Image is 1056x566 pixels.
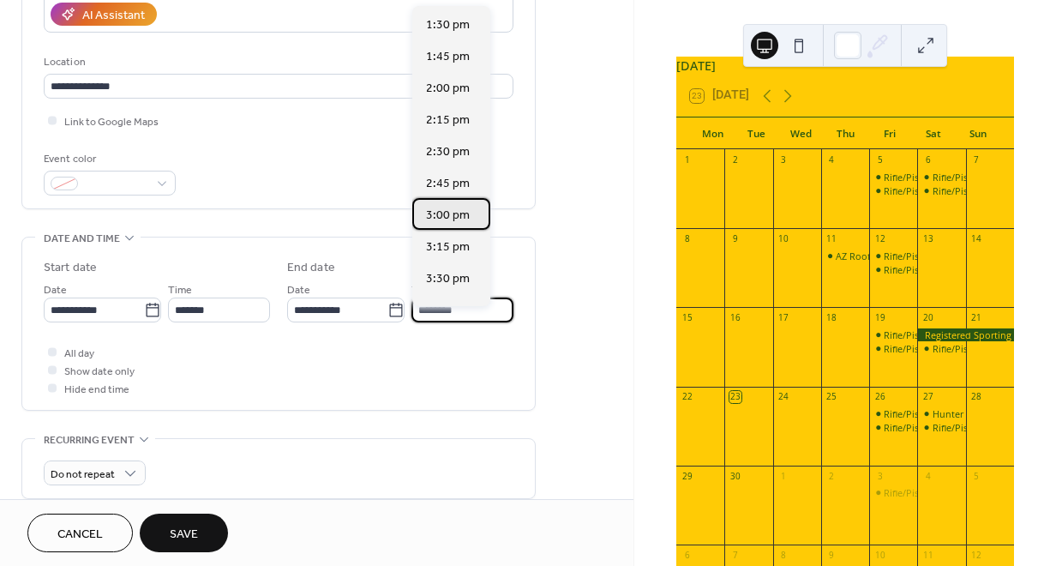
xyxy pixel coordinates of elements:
span: Hide end time [64,381,129,399]
div: 6 [922,154,934,166]
div: 19 [874,312,886,324]
div: 7 [729,549,741,561]
span: Date [44,281,67,299]
div: 18 [825,312,837,324]
div: Thu [823,117,867,150]
div: Sun [956,117,1000,150]
span: Recurring event [44,431,135,449]
div: 11 [922,549,934,561]
div: 2 [729,154,741,166]
div: AZ Roofers Sporting Clays Private Event [836,250,1008,262]
span: Time [168,281,192,299]
div: Start date [44,259,97,277]
span: 2:30 pm [426,142,470,160]
span: 1:45 pm [426,47,470,65]
div: Location [44,53,510,71]
div: [DATE] [676,57,1014,75]
span: Date and time [44,230,120,248]
span: All day [64,345,94,363]
div: Rifle/Pistol RSO: Ed D [869,171,917,184]
div: 7 [970,154,982,166]
div: Rifle/Pistol RSO: Ed D [869,250,917,262]
div: 3 [777,154,789,166]
div: 11 [825,233,837,245]
div: 6 [681,549,693,561]
div: Tue [735,117,779,150]
span: Time [411,281,435,299]
div: Wed [779,117,824,150]
div: Rifle/Pistol RSO: Jim Y [917,421,965,434]
span: 2:45 pm [426,174,470,192]
div: Rifle/Pistol RSO: Ray P [869,421,917,434]
div: 8 [777,549,789,561]
div: 9 [729,233,741,245]
div: Rifle/Pistol RSO: Tom B [917,171,965,184]
div: Rifle/Pistol RSO: Jim Y [917,342,965,355]
div: Rifle/Pistol RSO: Ed D [884,328,977,341]
div: 29 [681,470,693,482]
div: 10 [777,233,789,245]
div: 23 [729,391,741,403]
div: 27 [922,391,934,403]
div: 12 [874,233,886,245]
div: Rifle/Pistol RSO: Jim Y [869,486,917,499]
div: 1 [681,154,693,166]
div: Rifle/Pistol RSO: [PERSON_NAME] [884,342,1030,355]
div: 14 [970,233,982,245]
span: 2:15 pm [426,111,470,129]
div: 5 [874,154,886,166]
div: Sat [912,117,957,150]
span: Do not repeat [51,465,115,485]
div: 4 [825,154,837,166]
div: AI Assistant [82,7,145,25]
div: 9 [825,549,837,561]
span: 3:45 pm [426,301,470,319]
div: Rifle/Pistol RSO: [PERSON_NAME] [884,486,1030,499]
div: 12 [970,549,982,561]
div: Rifle/Pistol RSO: Ray P [869,342,917,355]
div: Rifle/Pistol RSO: Ed D [884,250,977,262]
div: 26 [874,391,886,403]
div: 17 [777,312,789,324]
div: Rifle/Pistol RSO: [PERSON_NAME] [884,263,1030,276]
span: 2:00 pm [426,79,470,97]
div: 22 [681,391,693,403]
button: AI Assistant [51,3,157,26]
div: Rifle/Pistol RSO: Ed D [884,171,977,184]
span: 3:30 pm [426,269,470,287]
div: Event color [44,150,172,168]
div: Rifle/Pistol RSO: [PERSON_NAME] [884,184,1030,197]
div: 15 [681,312,693,324]
div: 2 [825,470,837,482]
div: 10 [874,549,886,561]
div: Rifle/Pistol RSO: Ed D [869,407,917,420]
div: Hunter Education Field Day: Instructor Rick Magnan [917,407,965,420]
div: 28 [970,391,982,403]
div: Rifle/Pistol RSO:Tom M: Eric Villegras Group [917,184,965,197]
div: 3 [874,470,886,482]
div: 21 [970,312,982,324]
span: Link to Google Maps [64,113,159,131]
span: 3:15 pm [426,238,470,256]
div: 25 [825,391,837,403]
span: Save [170,526,198,544]
div: 8 [681,233,693,245]
span: 1:30 pm [426,15,470,33]
div: Rifle/Pistol RSO: [PERSON_NAME] [884,421,1030,434]
div: Rifle/Pistol RSO: Ed D [869,328,917,341]
button: Cancel [27,514,133,552]
div: Rifle/Pistol RSO: Ron T [869,184,917,197]
span: Show date only [64,363,135,381]
div: 5 [970,470,982,482]
div: 1 [777,470,789,482]
div: Rifle/Pistol RSO: Ed D [884,407,977,420]
button: Save [140,514,228,552]
div: Mon [690,117,735,150]
div: Fri [867,117,912,150]
span: Date [287,281,310,299]
span: 3:00 pm [426,206,470,224]
div: End date [287,259,335,277]
span: Cancel [57,526,103,544]
div: 30 [729,470,741,482]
